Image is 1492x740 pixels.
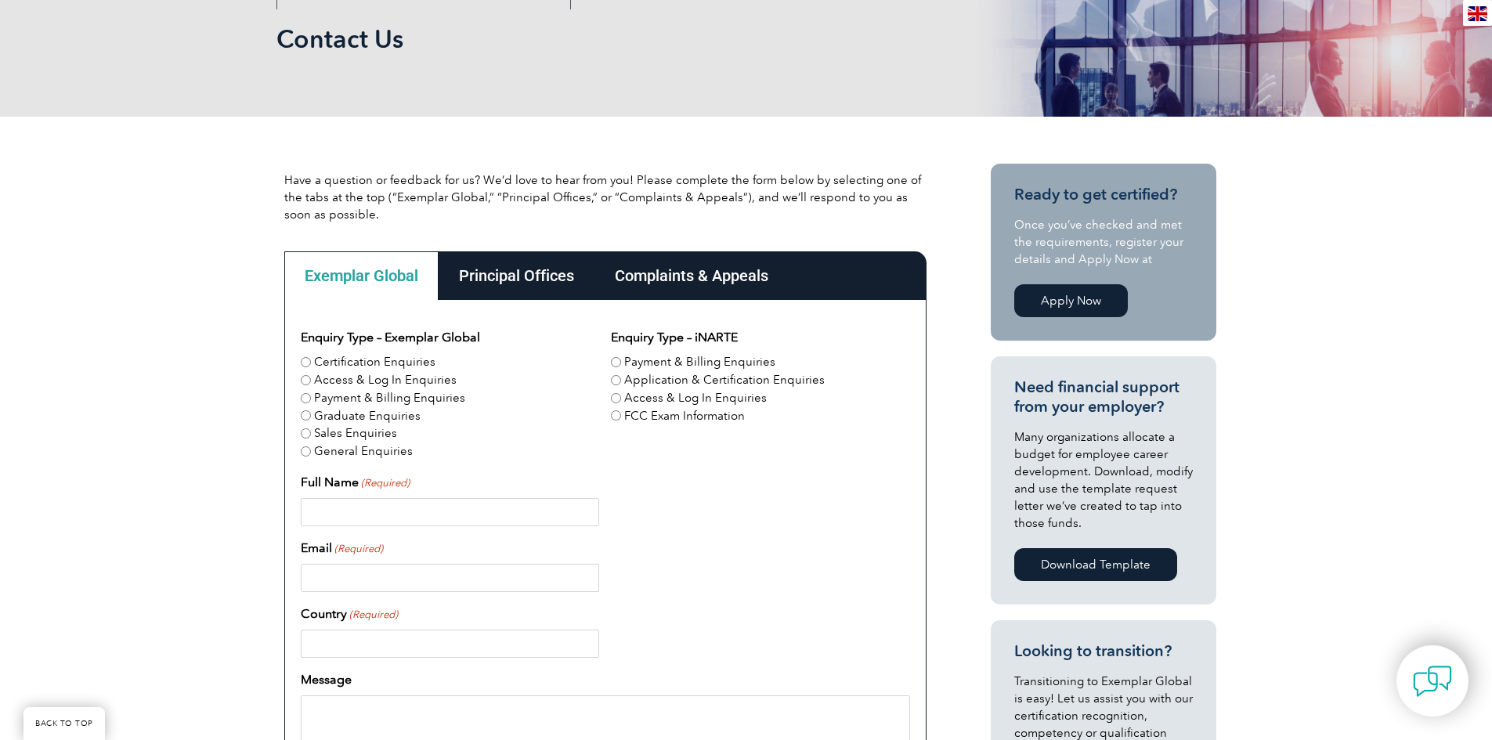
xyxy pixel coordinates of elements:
label: Payment & Billing Enquiries [624,353,775,371]
div: Complaints & Appeals [594,251,789,300]
span: (Required) [333,541,383,557]
label: Message [301,670,352,689]
label: Certification Enquiries [314,353,435,371]
a: Download Template [1014,548,1177,581]
h3: Need financial support from your employer? [1014,377,1193,417]
label: Full Name [301,473,410,492]
label: FCC Exam Information [624,407,745,425]
a: BACK TO TOP [23,707,105,740]
label: Access & Log In Enquiries [624,389,767,407]
label: Payment & Billing Enquiries [314,389,465,407]
h3: Ready to get certified? [1014,185,1193,204]
div: Exemplar Global [284,251,439,300]
legend: Enquiry Type – iNARTE [611,328,738,347]
h1: Contact Us [276,23,878,54]
legend: Enquiry Type – Exemplar Global [301,328,480,347]
p: Once you’ve checked and met the requirements, register your details and Apply Now at [1014,216,1193,268]
p: Many organizations allocate a budget for employee career development. Download, modify and use th... [1014,428,1193,532]
label: General Enquiries [314,442,413,460]
a: Apply Now [1014,284,1128,317]
p: Have a question or feedback for us? We’d love to hear from you! Please complete the form below by... [284,171,927,223]
img: en [1468,6,1487,21]
label: Country [301,605,398,623]
span: (Required) [359,475,410,491]
label: Application & Certification Enquiries [624,371,825,389]
label: Email [301,539,383,558]
h3: Looking to transition? [1014,641,1193,661]
div: Principal Offices [439,251,594,300]
span: (Required) [348,607,398,623]
label: Sales Enquiries [314,424,397,442]
label: Graduate Enquiries [314,407,421,425]
img: contact-chat.png [1413,662,1452,701]
label: Access & Log In Enquiries [314,371,457,389]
